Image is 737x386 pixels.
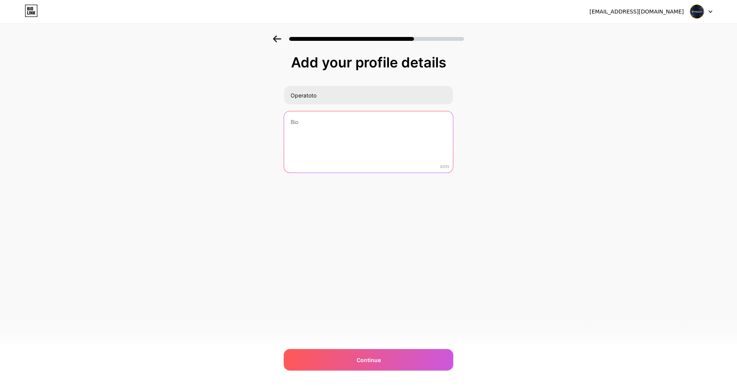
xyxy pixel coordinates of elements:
div: Add your profile details [288,55,449,70]
img: Pola Slot [690,4,704,19]
input: Your name [284,86,453,104]
span: 0/255 [440,165,449,170]
div: [EMAIL_ADDRESS][DOMAIN_NAME] [589,8,684,16]
span: Continue [357,356,381,364]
